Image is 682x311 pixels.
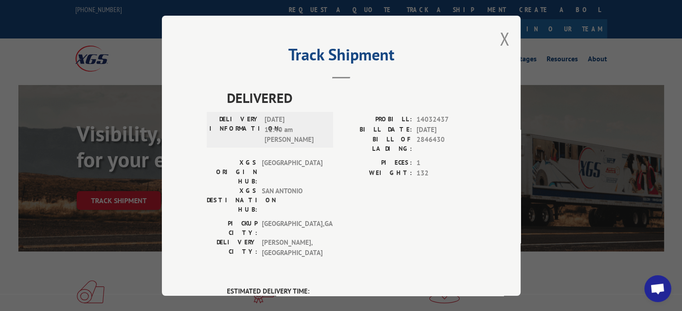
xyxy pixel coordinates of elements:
[417,168,476,178] span: 132
[341,168,412,178] label: WEIGHT:
[417,115,476,125] span: 14032437
[209,115,260,145] label: DELIVERY INFORMATION:
[262,219,322,238] span: [GEOGRAPHIC_DATA] , GA
[207,186,257,214] label: XGS DESTINATION HUB:
[207,48,476,65] h2: Track Shipment
[227,286,476,297] label: ESTIMATED DELIVERY TIME:
[341,135,412,153] label: BILL OF LADING:
[207,238,257,258] label: DELIVERY CITY:
[417,124,476,135] span: [DATE]
[227,88,476,108] span: DELIVERED
[417,158,476,168] span: 1
[341,124,412,135] label: BILL DATE:
[417,135,476,153] span: 2846430
[207,219,257,238] label: PICKUP CITY:
[262,186,322,214] span: SAN ANTONIO
[341,115,412,125] label: PROBILL:
[207,158,257,186] label: XGS ORIGIN HUB:
[500,27,509,51] button: Close modal
[265,115,325,145] span: [DATE] 11:40 am [PERSON_NAME]
[262,158,322,186] span: [GEOGRAPHIC_DATA]
[644,275,671,302] div: Open chat
[341,158,412,168] label: PIECES:
[262,238,322,258] span: [PERSON_NAME] , [GEOGRAPHIC_DATA]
